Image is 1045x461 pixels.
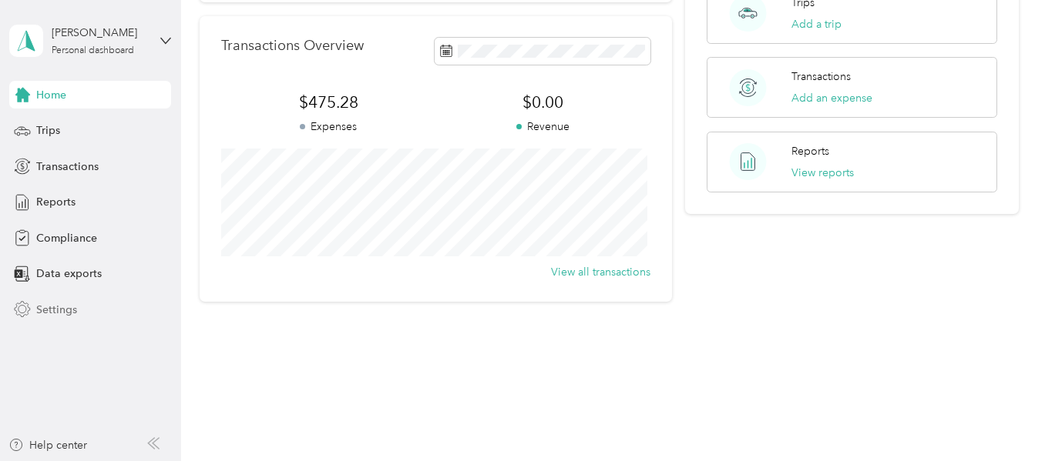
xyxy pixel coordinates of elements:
[36,159,99,175] span: Transactions
[36,122,60,139] span: Trips
[36,266,102,282] span: Data exports
[435,119,650,135] p: Revenue
[52,25,148,41] div: [PERSON_NAME]
[791,68,851,85] p: Transactions
[36,230,97,246] span: Compliance
[8,437,87,453] button: Help center
[221,92,435,113] span: $475.28
[959,375,1045,461] iframe: Everlance-gr Chat Button Frame
[221,38,364,54] p: Transactions Overview
[435,92,650,113] span: $0.00
[791,143,829,159] p: Reports
[551,264,650,280] button: View all transactions
[221,119,435,135] p: Expenses
[791,90,872,106] button: Add an expense
[36,302,77,318] span: Settings
[36,194,76,210] span: Reports
[52,46,134,55] div: Personal dashboard
[36,87,66,103] span: Home
[791,16,842,32] button: Add a trip
[791,165,854,181] button: View reports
